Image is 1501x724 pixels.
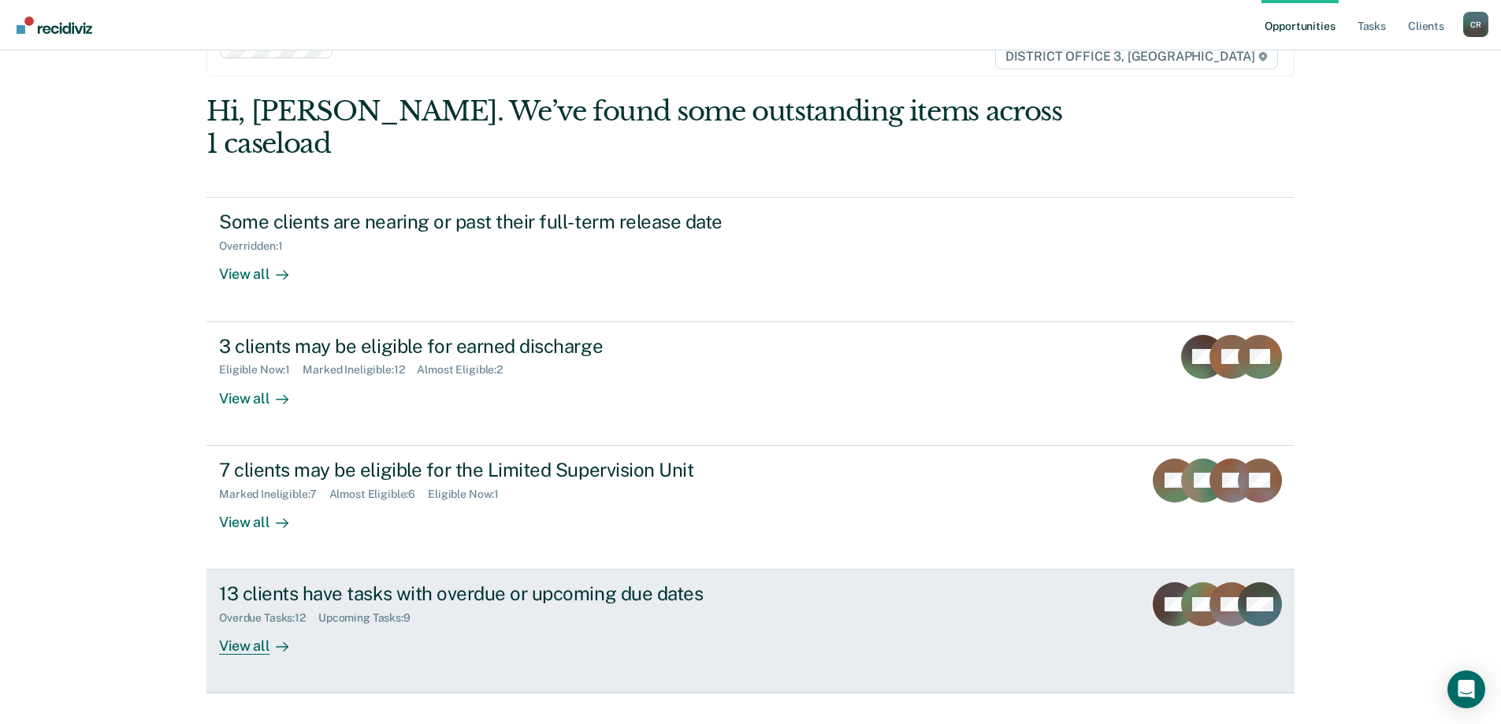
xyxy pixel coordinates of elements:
div: Eligible Now : 1 [219,363,303,377]
div: Some clients are nearing or past their full-term release date [219,210,772,233]
div: C R [1463,12,1488,37]
div: Open Intercom Messenger [1447,670,1485,708]
div: View all [219,377,307,407]
div: Overridden : 1 [219,239,295,253]
div: Almost Eligible : 6 [329,488,429,501]
a: Some clients are nearing or past their full-term release dateOverridden:1View all [206,197,1295,321]
a: 3 clients may be eligible for earned dischargeEligible Now:1Marked Ineligible:12Almost Eligible:2... [206,322,1295,446]
div: View all [219,625,307,655]
div: Overdue Tasks : 12 [219,611,318,625]
div: 13 clients have tasks with overdue or upcoming due dates [219,582,772,605]
a: 7 clients may be eligible for the Limited Supervision UnitMarked Ineligible:7Almost Eligible:6Eli... [206,446,1295,570]
div: Hi, [PERSON_NAME]. We’ve found some outstanding items across 1 caseload [206,95,1077,160]
div: Upcoming Tasks : 9 [318,611,423,625]
div: Almost Eligible : 2 [417,363,515,377]
div: Marked Ineligible : 7 [219,488,329,501]
div: View all [219,500,307,531]
div: View all [219,253,307,284]
img: Recidiviz [17,17,92,34]
div: Eligible Now : 1 [428,488,511,501]
div: Marked Ineligible : 12 [303,363,417,377]
button: Profile dropdown button [1463,12,1488,37]
a: 13 clients have tasks with overdue or upcoming due datesOverdue Tasks:12Upcoming Tasks:9View all [206,570,1295,693]
div: 3 clients may be eligible for earned discharge [219,335,772,358]
span: DISTRICT OFFICE 3, [GEOGRAPHIC_DATA] [995,44,1278,69]
div: 7 clients may be eligible for the Limited Supervision Unit [219,459,772,481]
